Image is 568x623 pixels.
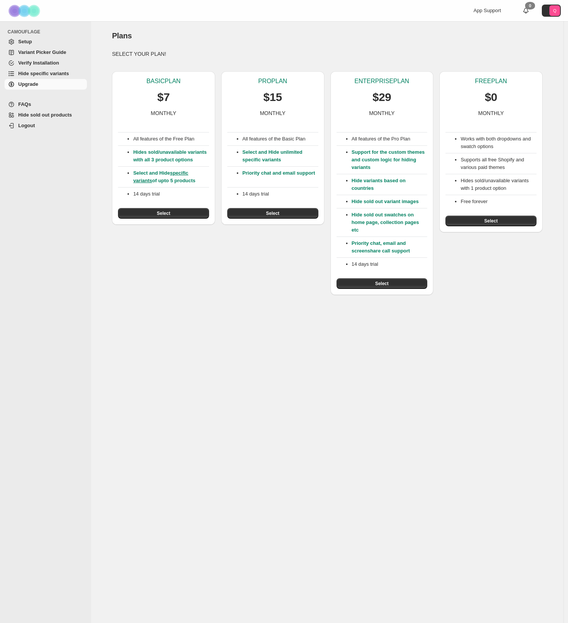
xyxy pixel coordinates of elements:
[549,5,560,16] span: Avatar with initials Q
[242,148,318,164] p: Select and Hide unlimited specific variants
[542,5,561,17] button: Avatar with initials Q
[151,109,176,117] p: MONTHLY
[112,50,543,58] p: SELECT YOUR PLAN!
[18,81,38,87] span: Upgrade
[352,260,428,268] p: 14 days trial
[118,208,209,219] button: Select
[5,120,87,131] a: Logout
[484,218,497,224] span: Select
[18,112,72,118] span: Hide sold out products
[5,36,87,47] a: Setup
[352,240,428,255] p: Priority chat, email and screenshare call support
[461,156,537,171] li: Supports all free Shopify and various paid themes
[242,169,318,185] p: Priority chat and email support
[474,8,501,13] span: App Support
[133,135,209,143] p: All features of the Free Plan
[258,77,287,85] p: PRO PLAN
[352,148,428,171] p: Support for the custom themes and custom logic for hiding variants
[373,90,391,105] p: $29
[352,177,428,192] p: Hide variants based on countries
[475,77,507,85] p: FREE PLAN
[8,29,87,35] span: CAMOUFLAGE
[112,32,132,40] span: Plans
[352,135,428,143] p: All features of the Pro Plan
[352,198,428,205] p: Hide sold out variant images
[461,198,537,205] li: Free forever
[133,148,209,164] p: Hides sold/unavailable variants with all 3 product options
[242,190,318,198] p: 14 days trial
[133,169,209,185] p: Select and Hide of upto 5 products
[18,49,66,55] span: Variant Picker Guide
[18,101,31,107] span: FAQs
[525,2,535,9] div: 0
[478,109,503,117] p: MONTHLY
[18,123,35,128] span: Logout
[5,110,87,120] a: Hide sold out products
[5,99,87,110] a: FAQs
[445,216,537,226] button: Select
[375,281,389,287] span: Select
[18,71,69,76] span: Hide specific variants
[5,58,87,68] a: Verify Installation
[266,210,279,216] span: Select
[146,77,181,85] p: BASIC PLAN
[227,208,318,219] button: Select
[461,135,537,150] li: Works with both dropdowns and swatch options
[18,39,32,44] span: Setup
[18,60,59,66] span: Verify Installation
[260,109,285,117] p: MONTHLY
[6,0,44,21] img: Camouflage
[522,7,530,14] a: 0
[263,90,282,105] p: $15
[242,135,318,143] p: All features of the Basic Plan
[157,210,170,216] span: Select
[352,211,428,234] p: Hide sold out swatches on home page, collection pages etc
[133,190,209,198] p: 14 days trial
[5,79,87,90] a: Upgrade
[337,278,428,289] button: Select
[553,8,557,13] text: Q
[157,90,170,105] p: $7
[5,68,87,79] a: Hide specific variants
[5,47,87,58] a: Variant Picker Guide
[354,77,409,85] p: ENTERPRISE PLAN
[461,177,537,192] li: Hides sold/unavailable variants with 1 product option
[369,109,395,117] p: MONTHLY
[485,90,497,105] p: $0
